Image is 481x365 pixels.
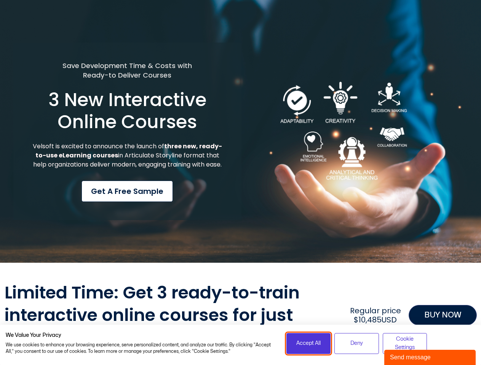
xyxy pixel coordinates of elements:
h2: Limited Time: Get 3 ready-to-train interactive online courses for just $3,300USD [5,282,343,349]
span: Get a Free Sample [91,186,163,197]
span: BUY NOW [424,309,461,321]
button: Deny all cookies [334,333,379,354]
iframe: chat widget [384,348,477,365]
strong: three new, ready-to-use eLearning courses [35,142,222,160]
h5: Save Development Time & Costs with Ready-to Deliver Courses [32,61,223,80]
p: We use cookies to enhance your browsing experience, serve personalized content, and analyze our t... [6,342,275,355]
h1: 3 New Interactive Online Courses [32,89,223,133]
h2: We Value Your Privacy [6,332,275,339]
button: Accept all cookies [286,333,331,354]
h2: Regular price $10,485USD [346,306,404,324]
button: Adjust cookie preferences [383,333,427,354]
span: Cookie Settings [388,335,422,352]
span: Deny [350,339,363,348]
a: Get a Free Sample [81,181,173,202]
a: BUY NOW [409,305,477,325]
span: Accept All [296,339,321,348]
p: Velsoft is excited to announce the launch of in Articulate Storyline format that help organizatio... [32,142,223,169]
